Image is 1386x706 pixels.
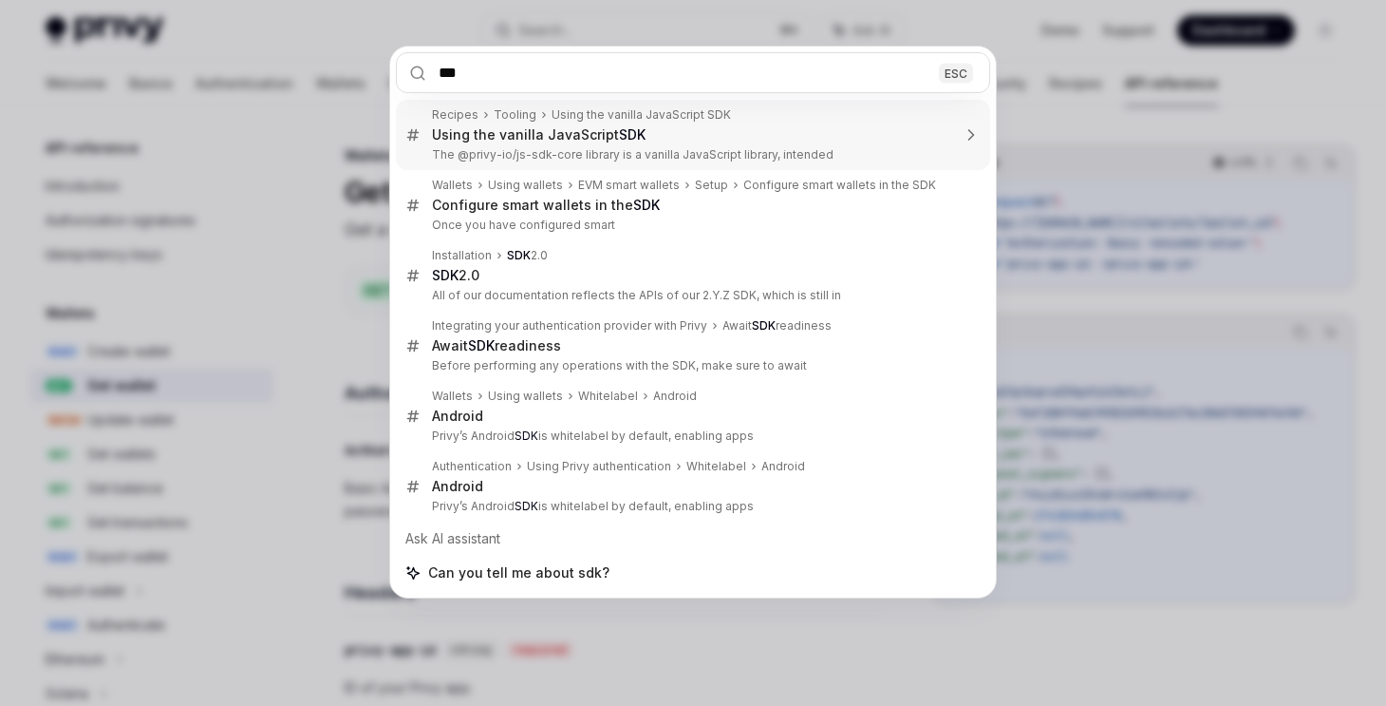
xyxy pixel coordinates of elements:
b: SDK [507,248,531,262]
div: 2.0 [432,267,479,284]
span: Can you tell me about sdk? [428,563,609,582]
b: SDK [619,126,646,143]
div: Using the vanilla JavaScript SDK [552,107,731,123]
div: Android [653,389,697,404]
div: Android [432,478,483,495]
b: SDK [515,499,538,513]
b: SDK [515,429,538,443]
div: Integrating your authentication provider with Privy [432,318,707,334]
p: All of our documentation reflects the APIs of our 2.Y.Z SDK, which is still in [432,288,950,303]
b: SDK [468,337,495,353]
div: Using Privy authentication [527,459,671,474]
div: Whitelabel [686,459,746,474]
p: Privy’s Android is whitelabel by default, enabling apps [432,429,950,444]
div: Whitelabel [578,389,638,404]
div: Recipes [432,107,478,123]
div: Wallets [432,178,473,193]
div: Tooling [494,107,536,123]
p: The @privy-io/js-sdk-core library is a vanilla JavaScript library, intended [432,147,950,162]
div: Wallets [432,389,473,404]
b: SDK [432,267,459,283]
div: Setup [695,178,728,193]
div: ESC [939,63,973,83]
p: Before performing any operations with the SDK, make sure to await [432,358,950,373]
div: Using the vanilla JavaScript [432,126,646,143]
b: SDK [633,197,660,213]
div: Configure smart wallets in the SDK [743,178,936,193]
b: SDK [752,318,776,333]
div: Await readiness [432,337,561,354]
div: Authentication [432,459,512,474]
div: Installation [432,248,492,263]
div: Ask AI assistant [396,522,990,556]
div: 2.0 [507,248,548,263]
p: Once you have configured smart [432,218,950,233]
div: Android [432,408,483,425]
p: Privy’s Android is whitelabel by default, enabling apps [432,499,950,514]
div: EVM smart wallets [578,178,680,193]
div: Using wallets [488,178,563,193]
div: Configure smart wallets in the [432,197,660,214]
div: Using wallets [488,389,563,404]
div: Await readiness [722,318,832,334]
div: Android [761,459,805,474]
